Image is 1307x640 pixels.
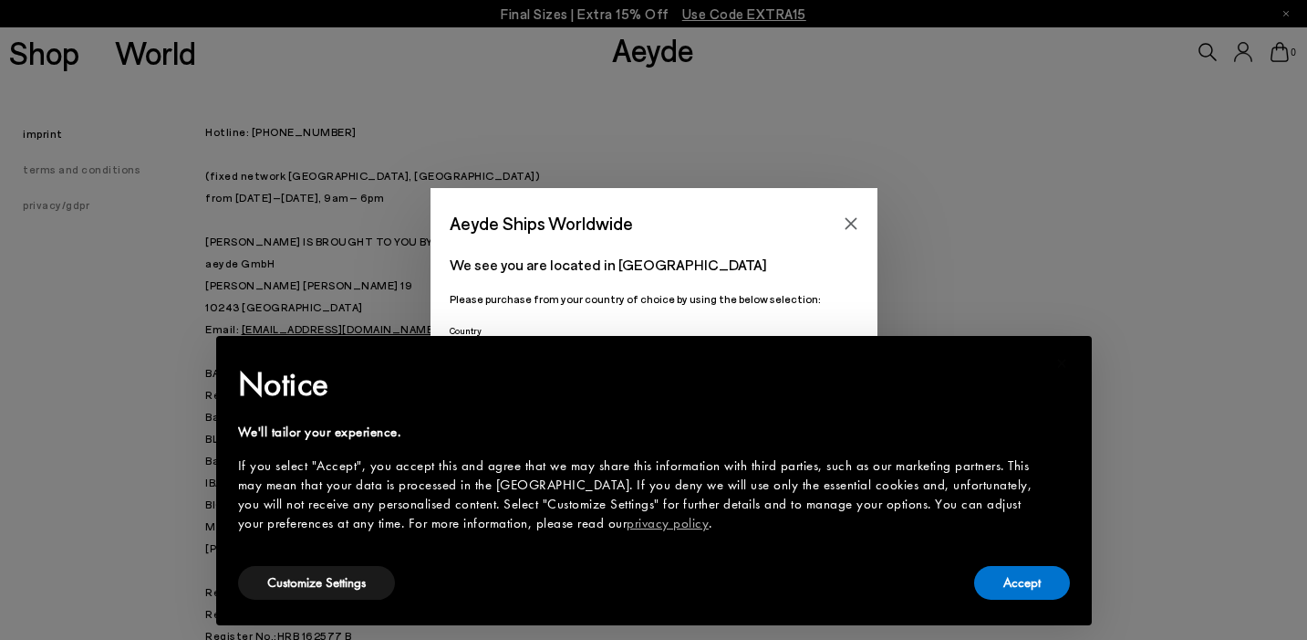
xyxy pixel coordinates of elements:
button: Close [837,210,865,237]
div: We'll tailor your experience. [238,423,1041,442]
span: × [1056,349,1068,377]
button: Accept [974,566,1070,600]
span: Aeyde Ships Worldwide [450,207,633,239]
p: Please purchase from your country of choice by using the below selection: [450,290,858,308]
p: We see you are located in [GEOGRAPHIC_DATA] [450,254,858,276]
div: If you select "Accept", you accept this and agree that we may share this information with third p... [238,456,1041,533]
a: privacy policy [627,514,709,532]
button: Customize Settings [238,566,395,600]
h2: Notice [238,361,1041,408]
button: Close this notice [1041,341,1084,385]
